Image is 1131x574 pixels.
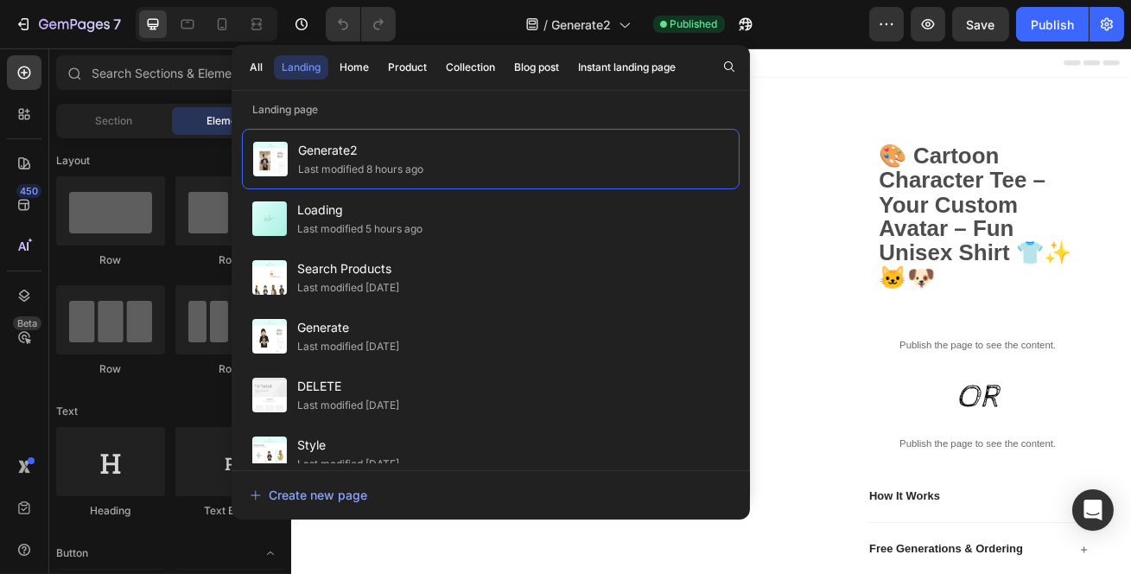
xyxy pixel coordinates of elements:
div: Last modified 8 hours ago [298,161,423,178]
div: Landing [282,60,321,75]
div: Home [340,60,369,75]
p: How It Works [714,545,801,563]
div: Heading [56,503,165,519]
strong: 🎨 Cartoon Character Tee – Your Custom Avatar – Fun Unisex Shirt 👕✨ 🐱🐶 [726,117,964,298]
button: Blog post [506,55,567,80]
div: Last modified [DATE] [297,456,399,473]
span: Button [56,545,88,561]
span: Save [967,17,995,32]
button: All [242,55,270,80]
img: gempages_577947170238366396-fc1beb3c-257b-408f-b82d-25eba1917be6.jpg [177,105,523,565]
span: Section [96,113,133,129]
span: DELETE [297,376,399,397]
div: Publish [1031,16,1074,34]
span: Text [56,404,78,419]
button: Instant landing page [570,55,683,80]
button: 7 [7,7,129,41]
button: Create new page [249,478,733,513]
div: Beta [13,316,41,330]
input: Search Sections & Elements [56,55,284,90]
span: Generate2 [298,140,423,161]
button: Landing [274,55,328,80]
button: Product [380,55,435,80]
div: Last modified [DATE] [297,397,399,414]
div: 450 [16,184,41,198]
div: Instant landing page [578,60,676,75]
div: Product [388,60,427,75]
div: Text Block [175,503,284,519]
span: Loading [297,200,423,220]
div: Blog post [514,60,559,75]
h2: OR [710,404,985,459]
span: Element [207,113,246,129]
div: Undo/Redo [326,7,396,41]
p: Landing page [232,101,750,118]
p: 7 [113,14,121,35]
div: Row [175,252,284,268]
button: Save [952,7,1009,41]
span: Generate [297,317,399,338]
button: Home [332,55,377,80]
button: Collection [438,55,503,80]
span: Toggle open [257,539,284,567]
div: Row [56,361,165,377]
button: Publish [1016,7,1089,41]
div: Open Intercom Messenger [1072,489,1114,531]
div: Collection [446,60,495,75]
div: Last modified [DATE] [297,279,399,297]
div: Create new page [250,486,367,504]
div: Last modified 5 hours ago [297,220,423,238]
div: Last modified [DATE] [297,338,399,355]
p: Publish the page to see the content. [710,479,985,497]
div: Row [56,252,165,268]
span: Style [297,435,399,456]
span: Published [670,16,718,32]
div: Row [175,361,284,377]
span: Search Products [297,258,399,279]
span: Layout [56,153,90,169]
p: Publish the page to see the content. [724,358,971,376]
div: All [250,60,263,75]
span: / [544,16,549,34]
span: Generate2 [552,16,612,34]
